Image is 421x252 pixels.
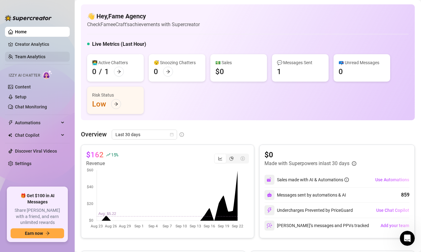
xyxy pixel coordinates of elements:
span: 15 % [111,152,118,158]
div: 💬 Messages Sent [277,59,324,66]
span: Add your team [381,223,409,228]
img: svg%3e [267,193,272,197]
span: Last 30 days [115,130,173,139]
span: info-circle [352,161,356,166]
span: Chat Copilot [15,130,59,140]
a: Discover Viral Videos [15,149,57,154]
span: arrow-right [166,69,170,74]
div: 0 [339,67,343,77]
span: dollar-circle [241,156,245,161]
a: Team Analytics [15,54,45,59]
span: Izzy AI Chatter [9,73,40,78]
span: line-chart [218,156,222,161]
button: Use Chat Copilot [376,205,409,215]
span: thunderbolt [8,120,13,125]
button: Use Automations [375,175,409,185]
div: 💵 Sales [215,59,262,66]
div: segmented control [214,154,249,164]
img: svg%3e [267,177,272,183]
div: 👩‍💻 Active Chatters [92,59,139,66]
h4: 👋 Hey, Fame Agency [87,12,200,21]
span: Use Automations [375,177,409,182]
span: info-circle [180,132,184,137]
div: [PERSON_NAME]’s messages and PPVs tracked [264,221,369,231]
a: Creator Analytics [15,39,65,49]
div: 📪 Unread Messages [339,59,385,66]
span: arrow-right [117,69,121,74]
div: Undercharges Prevented by PriceGuard [264,205,353,215]
div: 0 [154,67,158,77]
a: Home [15,29,27,34]
span: rise [106,153,110,157]
span: pie-chart [229,156,234,161]
button: Earn nowarrow-right [11,228,64,238]
article: Revenue [86,160,118,167]
span: info-circle [344,178,349,182]
div: 1 [105,67,109,77]
h5: Live Metrics (Last Hour) [92,40,146,48]
article: $0 [264,150,356,160]
div: 0 [92,67,96,77]
article: $162 [86,150,104,160]
article: Overview [81,130,107,139]
img: svg%3e [267,207,272,213]
a: Setup [15,94,26,99]
a: Settings [15,161,31,166]
span: calendar [170,133,174,136]
img: Chat Copilot [8,133,12,137]
article: Made with Superpowers in last 30 days [264,160,349,167]
img: AI Chatter [43,70,52,79]
div: Sales made with AI & Automations [277,176,349,183]
img: svg%3e [267,223,272,228]
div: $0 [215,67,224,77]
img: logo-BBDzfeDw.svg [5,15,52,21]
span: arrow-right [114,102,118,106]
a: Content [15,84,31,89]
span: Automations [15,118,59,128]
span: Earn now [25,231,43,236]
div: 859 [401,191,409,199]
iframe: Intercom live chat [400,231,415,246]
span: 🎁 Get $100 in AI Messages [11,193,64,205]
span: Share [PERSON_NAME] with a friend, and earn unlimited rewards [11,207,64,226]
span: Use Chat Copilot [376,208,409,213]
button: Add your team [380,221,409,231]
div: Risk Status [92,92,139,98]
a: Chat Monitoring [15,104,47,109]
div: 1 [277,67,281,77]
div: 😴 Snoozing Chatters [154,59,200,66]
article: Check FameeCraft's achievements with Supercreator [87,21,200,28]
div: Messages sent by automations & AI [264,190,346,200]
span: arrow-right [45,231,50,235]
